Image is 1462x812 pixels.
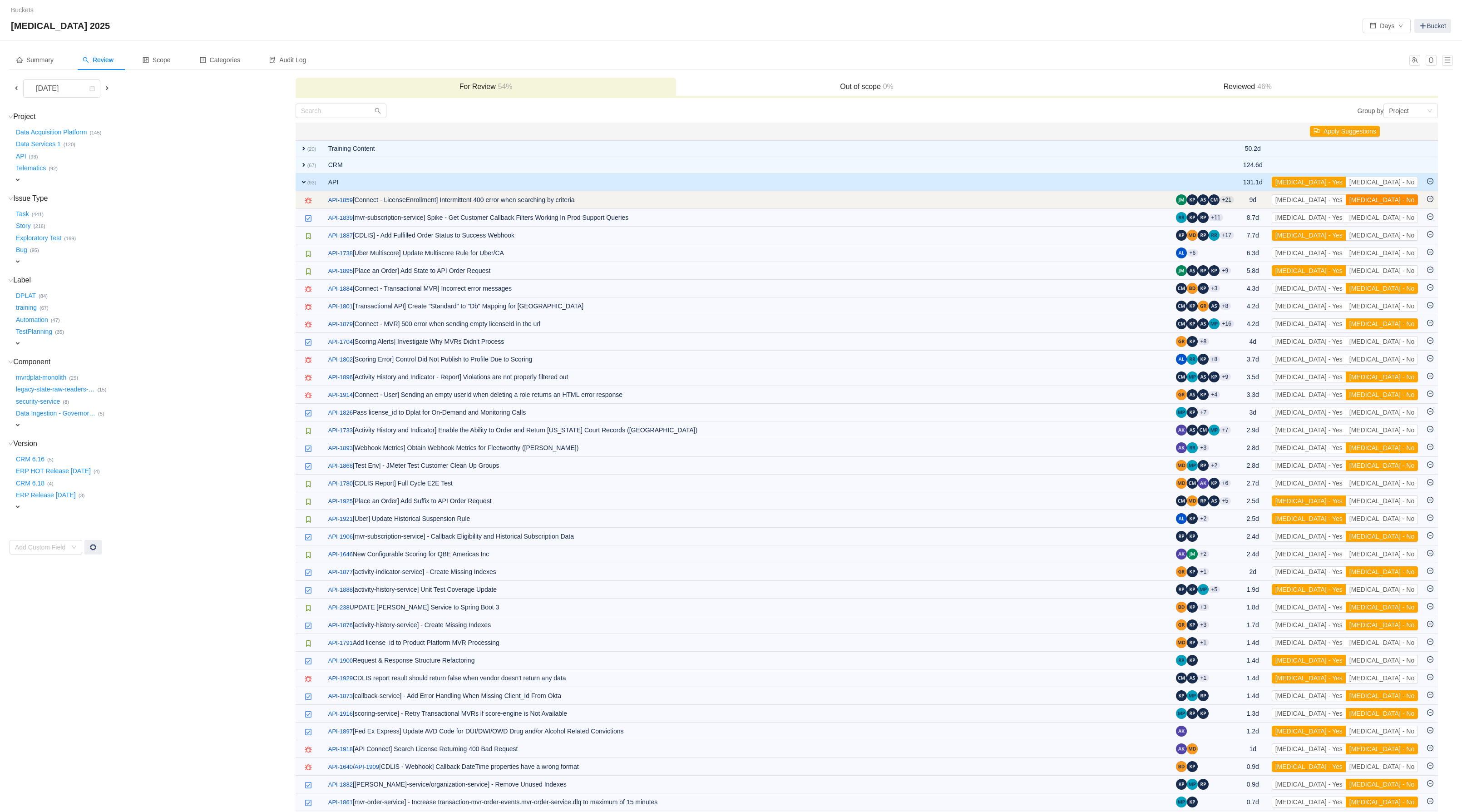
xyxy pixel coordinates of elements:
a: API-1826 [328,408,353,417]
i: icon: control [143,57,149,63]
h3: Issue Type [14,194,295,203]
img: AL [1176,354,1187,365]
span: Categories [200,56,241,64]
button: legacy-state-raw-readers-… [14,382,98,397]
img: 10615 [305,233,312,240]
img: AS [1187,673,1198,683]
a: API-1801 [328,302,353,311]
img: KP [1187,566,1198,577]
img: RP [1198,495,1209,506]
img: MD [1176,460,1187,471]
span: 54% [496,83,513,90]
button: [MEDICAL_DATA] - Yes [1272,602,1346,613]
td: API [324,173,1171,191]
button: [MEDICAL_DATA] - Yes [1272,761,1346,772]
img: KP [1176,779,1187,790]
img: 10603 [305,374,312,381]
button: Telematics [14,161,49,176]
button: [MEDICAL_DATA] - Yes [1272,460,1346,471]
a: API-1704 [328,337,353,347]
button: training [14,301,40,315]
button: [MEDICAL_DATA] - No [1346,655,1418,666]
img: AK [1176,726,1187,737]
a: Bucket [1414,19,1451,33]
a: API-1791 [328,639,353,648]
img: KP [1198,708,1209,719]
img: 10618 [305,215,312,222]
i: icon: down [71,545,77,551]
button: [MEDICAL_DATA] - No [1346,425,1418,436]
button: [MEDICAL_DATA] - Yes [1272,248,1346,258]
button: [MEDICAL_DATA] - No [1346,690,1418,701]
button: [MEDICAL_DATA] - No [1346,212,1418,223]
button: [MEDICAL_DATA] - No [1346,248,1418,258]
button: ERP HOT Release [DATE] [14,464,94,479]
button: [MEDICAL_DATA] - No [1346,743,1418,754]
img: 10615 [305,516,312,523]
img: 10615 [305,551,312,559]
button: icon: bell [1426,55,1437,66]
img: 10618 [305,445,312,452]
img: 10603 [305,764,312,771]
button: [MEDICAL_DATA] - Yes [1272,513,1346,524]
img: RR [1176,212,1187,223]
img: 10603 [305,356,312,364]
img: CM [1176,673,1187,683]
button: CRM 6.16 [14,452,47,466]
img: KP [1187,212,1198,223]
div: Add Custom Field [15,543,67,552]
button: mvrdplat-monolith [14,370,69,385]
img: RP [1198,212,1209,223]
img: AL [1176,513,1187,524]
button: icon: menu [1442,55,1453,66]
img: KP [1209,478,1220,489]
img: MP [1209,318,1220,329]
div: Project [1389,104,1409,118]
span: 46% [1255,83,1272,90]
button: [MEDICAL_DATA] - No [1346,495,1418,506]
button: [MEDICAL_DATA] - Yes [1272,531,1346,542]
div: [DATE] [29,80,68,97]
img: RP [1176,531,1187,542]
img: AS [1187,425,1198,436]
a: API-1780 [328,479,353,488]
img: AS [1209,301,1220,312]
a: API-1861 [328,798,353,807]
button: [MEDICAL_DATA] - No [1346,779,1418,790]
button: icon: team [1409,55,1420,66]
img: MD [1176,478,1187,489]
a: API-1868 [328,461,353,470]
img: MD [1176,637,1187,648]
button: security-service [14,394,63,409]
img: 10615 [305,640,312,647]
button: [MEDICAL_DATA] - Yes [1272,283,1346,294]
i: icon: search [83,57,89,63]
img: BD [1176,602,1187,613]
button: DPLAT [14,288,39,303]
img: 10618 [305,534,312,541]
a: API-1918 [328,745,353,754]
img: KP [1176,690,1187,701]
button: [MEDICAL_DATA] - Yes [1272,584,1346,595]
i: icon: down [8,114,13,119]
a: API-1882 [328,780,353,789]
button: [MEDICAL_DATA] - No [1346,566,1418,577]
a: API-1888 [328,585,353,594]
button: Story [14,219,34,233]
button: Data Ingestion - Governor… [14,406,98,421]
img: KP [1198,283,1209,294]
button: [MEDICAL_DATA] - Yes [1272,619,1346,630]
a: API-1925 [328,497,353,506]
h3: Version [14,439,295,448]
img: RR [1187,442,1198,453]
button: [MEDICAL_DATA] - No [1346,478,1418,489]
img: GM [1176,619,1187,630]
img: CM [1187,478,1198,489]
img: RR [1187,354,1198,365]
img: KP [1187,513,1198,524]
h3: Label [14,276,295,285]
button: [MEDICAL_DATA] - Yes [1272,177,1346,188]
button: [MEDICAL_DATA] - No [1346,797,1418,807]
img: 10618 [305,711,312,718]
img: AS [1198,371,1209,382]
